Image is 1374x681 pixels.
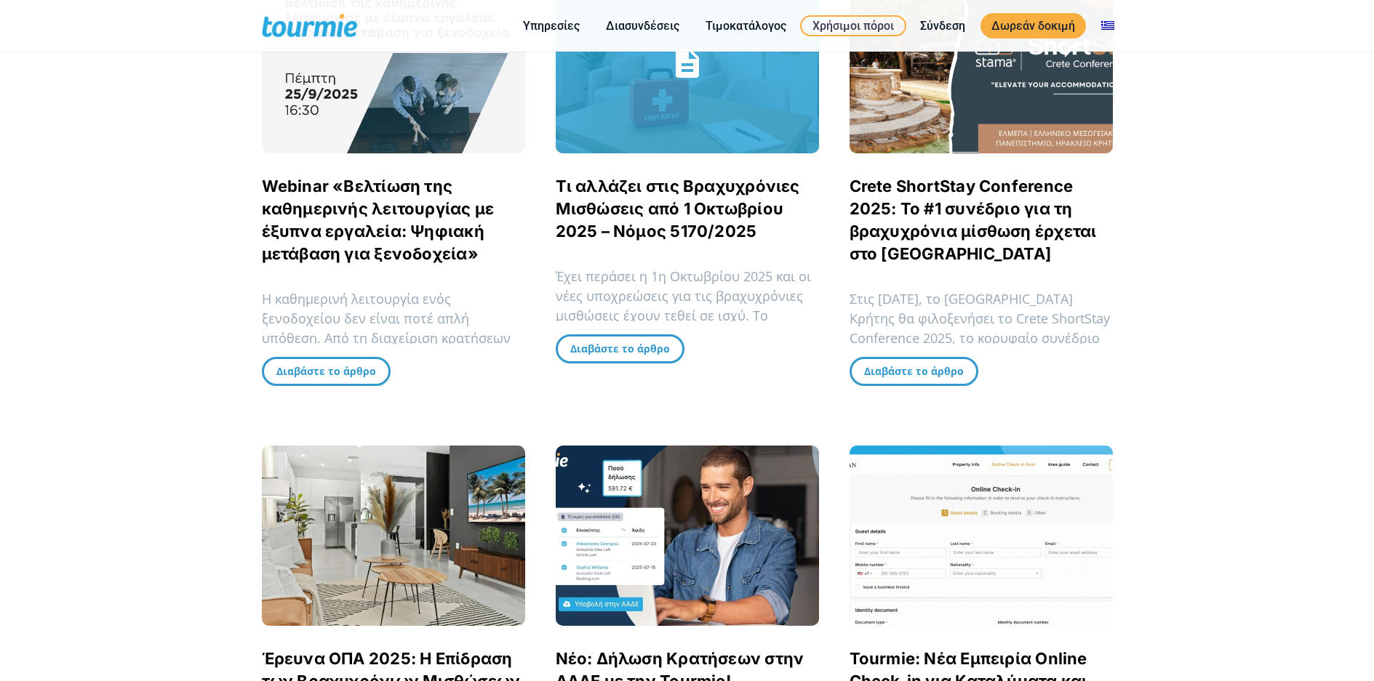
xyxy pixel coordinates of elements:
[595,17,690,35] a: Διασυνδέσεις
[556,267,819,345] p: Έχει περάσει η 1η Οκτωβρίου 2025 και οι νέες υποχρεώσεις για τις βραχυχρόνιες μισθώσεις έχουν τεθ...
[512,17,591,35] a: Υπηρεσίες
[800,15,906,36] a: Χρήσιμοι πόροι
[262,177,495,263] a: Webinar «Βελτίωση της καθημερινής λειτουργίας με έξυπνα εργαλεία: Ψηφιακή μετάβαση για ξενοδοχεία»
[850,357,978,386] a: Διαβάστε το άρθρο
[570,342,670,355] span: Διαβάστε το άρθρο
[262,289,525,368] p: Η καθημερινή λειτουργία ενός ξενοδοχείου δεν είναι ποτέ απλή υπόθεση. Από τη διαχείριση κρατήσεων...
[276,364,376,378] span: Διαβάστε το άρθρο
[556,177,800,241] a: Τι αλλάζει στις Βραχυχρόνιες Μισθώσεις από 1 Οκτωβρίου 2025 – Νόμος 5170/2025
[980,13,1086,39] a: Δωρεάν δοκιμή
[909,17,976,35] a: Σύνδεση
[850,177,1097,263] a: Crete ShortStay Conference 2025: Το #1 συνέδριο για τη βραχυχρόνια μίσθωση έρχεται στο [GEOGRAPHI...
[864,364,964,378] span: Διαβάστε το άρθρο
[850,289,1113,368] p: Στις [DATE], το [GEOGRAPHIC_DATA] Κρήτης θα φιλοξενήσει το Crete ShortStay Conference 2025, το κο...
[695,17,797,35] a: Τιμοκατάλογος
[262,357,391,386] a: Διαβάστε το άρθρο
[556,334,684,363] a: Διαβάστε το άρθρο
